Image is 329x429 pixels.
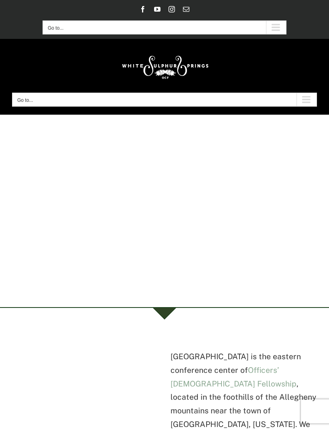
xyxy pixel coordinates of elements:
[169,6,175,12] a: Instagram
[118,47,211,85] img: White Sulphur Springs Logo
[140,6,146,12] a: Facebook
[183,6,189,12] a: Email
[154,6,160,12] a: YouTube
[43,20,286,34] nav: Secondary Mobile Menu
[171,366,297,388] a: Officers’ [DEMOGRAPHIC_DATA] Fellowship
[12,340,158,428] iframe: YouTube video player 1
[43,20,286,34] button: Go to...
[12,93,317,107] button: Go to...
[48,25,63,31] span: Go to...
[12,93,317,107] nav: Main Menu Mobile
[17,97,33,103] span: Go to...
